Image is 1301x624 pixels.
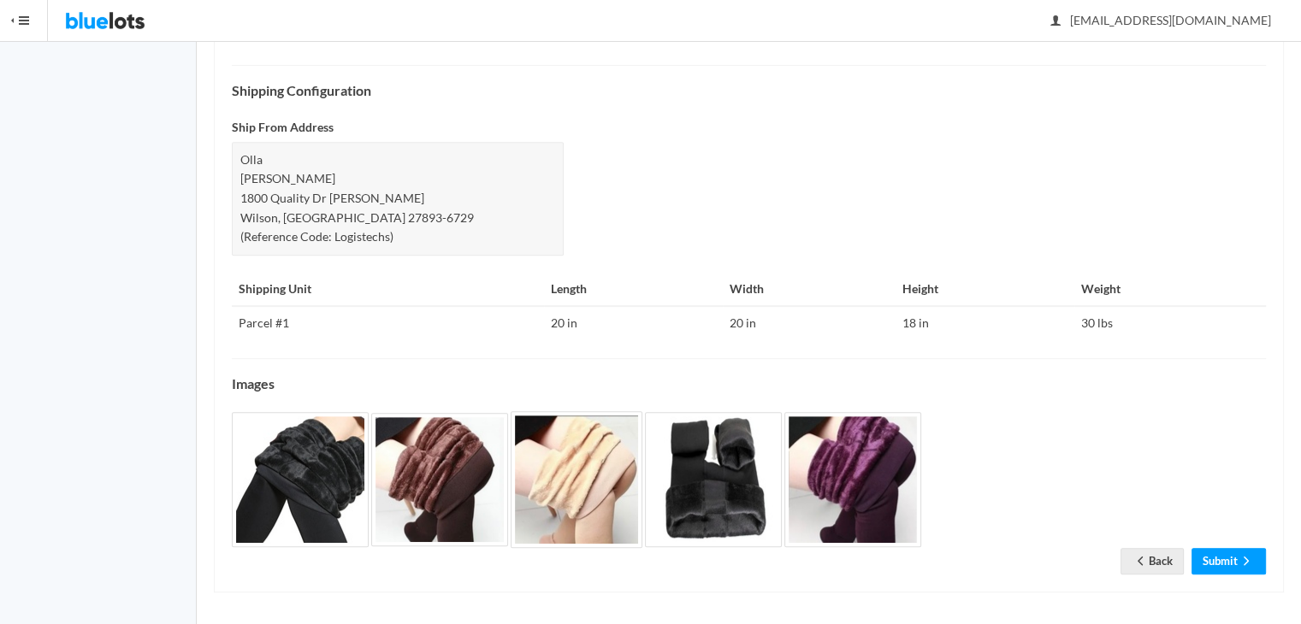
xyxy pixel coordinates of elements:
ion-icon: arrow back [1132,554,1149,570]
img: b738a02d-4254-467d-8267-8117ab22f601-1744722041.jpg [232,412,369,547]
img: bb775389-5ef9-447c-9981-bbeeaad754df-1744722043.jpg [511,411,642,548]
ion-icon: person [1047,14,1064,30]
td: Parcel #1 [232,306,544,340]
th: Height [896,273,1074,307]
img: a807800b-4916-4178-a54c-2179e12bda5a-1744722044.jpg [784,412,921,547]
td: 30 lbs [1074,306,1266,340]
ion-icon: arrow forward [1238,554,1255,570]
h4: Images [232,376,1266,391]
label: Ship From Address [232,118,334,138]
h4: Shipping Configuration [232,83,1266,98]
img: db175f28-66c1-4b97-8604-122cd71fdcd8-1744722044.jpg [645,412,782,547]
a: arrow backBack [1121,548,1184,574]
a: Submitarrow forward [1192,548,1266,574]
th: Shipping Unit [232,273,544,307]
div: Olla [PERSON_NAME] 1800 Quality Dr [PERSON_NAME] Wilson, [GEOGRAPHIC_DATA] 27893-6729 (Reference ... [232,142,564,256]
td: 20 in [544,306,723,340]
th: Length [544,273,723,307]
th: Weight [1074,273,1266,307]
img: 4db2bfee-d8a8-4847-b8c7-a53e22626a66-1744722043.jpg [371,413,508,546]
th: Width [723,273,896,307]
span: [EMAIL_ADDRESS][DOMAIN_NAME] [1051,13,1271,27]
td: 20 in [723,306,896,340]
td: 18 in [896,306,1074,340]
